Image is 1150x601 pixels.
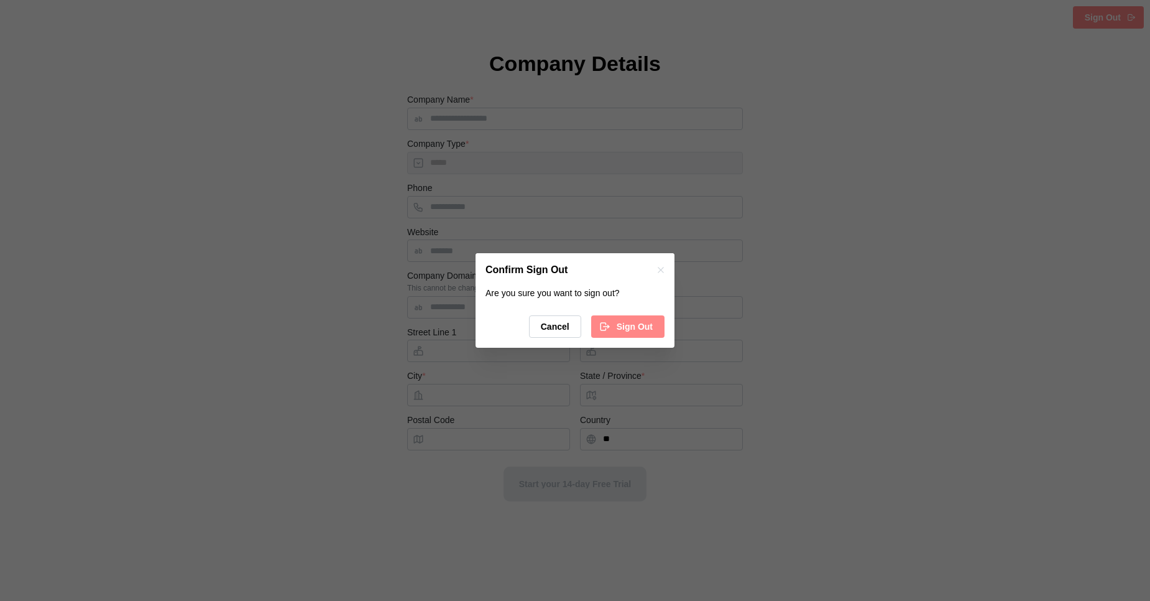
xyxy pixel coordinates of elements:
span: Cancel [541,316,569,337]
button: Sign Out [591,315,665,338]
button: Cancel [529,315,581,338]
div: Are you sure you want to sign out? [485,287,665,300]
h2: Confirm Sign Out [485,265,568,275]
span: Sign Out [617,316,653,337]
